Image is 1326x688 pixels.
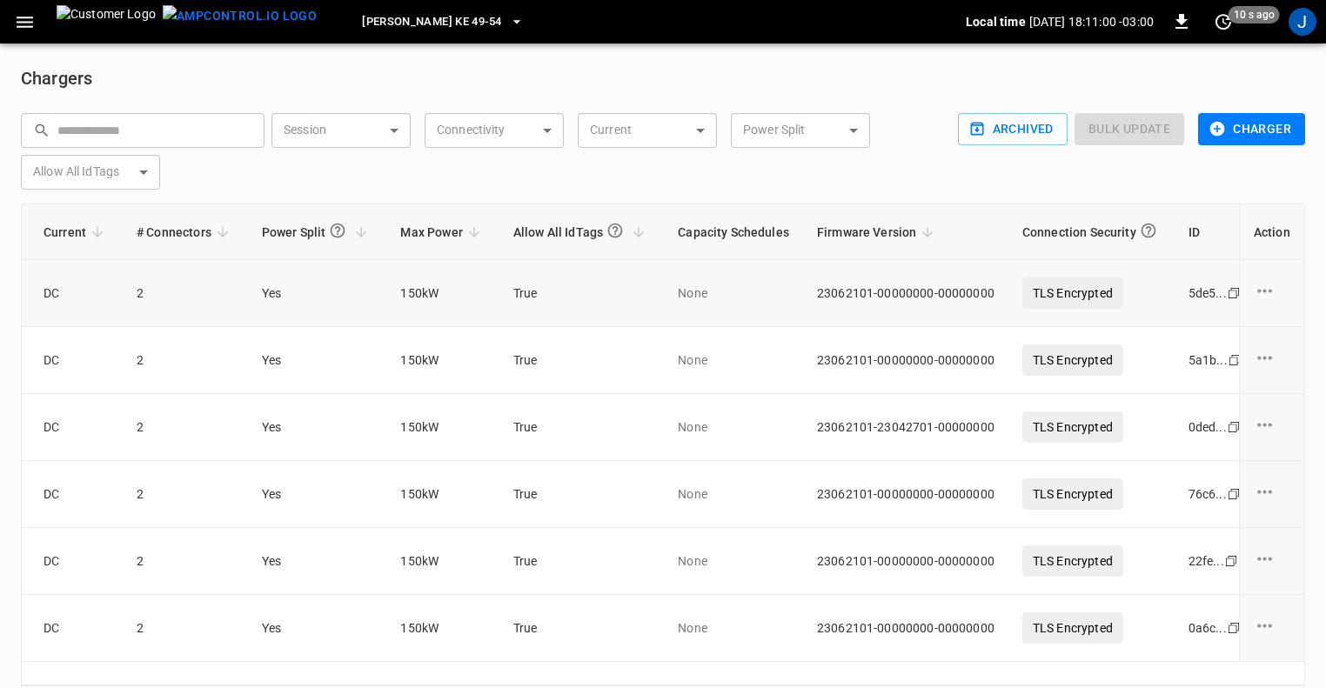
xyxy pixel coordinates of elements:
[123,260,248,327] td: 2
[803,260,1008,327] td: 23062101-00000000-00000000
[499,260,664,327] td: True
[678,619,789,637] p: None
[1189,619,1227,637] div: 0a6c ...
[30,595,123,662] td: DC
[123,595,248,662] td: 2
[499,327,664,394] td: True
[1254,615,1290,641] div: charge point options
[678,418,789,436] p: None
[1022,545,1123,577] p: TLS Encrypted
[1254,347,1290,373] div: charge point options
[1223,551,1241,571] div: copy
[803,461,1008,528] td: 23062101-00000000-00000000
[400,222,485,243] span: Max Power
[1229,6,1280,23] span: 10 s ago
[678,485,789,503] p: None
[958,113,1068,145] button: Archived
[1189,351,1228,369] div: 5a1b ...
[386,461,499,528] td: 150 kW
[1254,481,1290,507] div: charge point options
[1022,277,1123,309] p: TLS Encrypted
[803,595,1008,662] td: 23062101-00000000-00000000
[30,394,123,461] td: DC
[123,327,248,394] td: 2
[248,595,387,662] td: Yes
[386,528,499,595] td: 150 kW
[1022,612,1123,644] p: TLS Encrypted
[163,5,317,27] img: ampcontrol.io logo
[248,461,387,528] td: Yes
[44,222,109,243] span: Current
[1175,204,1257,260] th: ID
[499,461,664,528] td: True
[123,394,248,461] td: 2
[123,461,248,528] td: 2
[803,394,1008,461] td: 23062101-23042701-00000000
[1189,284,1227,302] div: 5de5 ...
[1022,478,1123,510] p: TLS Encrypted
[1189,552,1224,570] div: 22fe ...
[1209,8,1237,36] button: set refresh interval
[664,204,803,260] th: Capacity Schedules
[57,5,156,38] img: Customer Logo
[1022,344,1123,376] p: TLS Encrypted
[966,13,1026,30] p: Local time
[1198,113,1305,145] button: Charger
[499,528,664,595] td: True
[803,327,1008,394] td: 23062101-00000000-00000000
[362,12,501,32] span: [PERSON_NAME] KE 49-54
[678,284,789,302] p: None
[248,327,387,394] td: Yes
[248,260,387,327] td: Yes
[1226,284,1243,303] div: copy
[817,222,939,243] span: Firmware Version
[1239,204,1304,260] th: Action
[513,215,650,249] span: Allow All IdTags
[21,64,1305,92] h6: Chargers
[30,461,123,528] td: DC
[499,394,664,461] td: True
[123,528,248,595] td: 2
[1254,280,1290,306] div: charge point options
[386,595,499,662] td: 150 kW
[248,528,387,595] td: Yes
[1227,351,1244,370] div: copy
[1226,417,1243,437] div: copy
[262,215,373,249] span: Power Split
[137,222,234,243] span: # Connectors
[355,5,531,39] button: [PERSON_NAME] KE 49-54
[1226,484,1243,504] div: copy
[678,552,789,570] p: None
[386,394,499,461] td: 150 kW
[1289,8,1316,36] div: profile-icon
[1226,618,1243,638] div: copy
[1189,418,1227,436] div: 0ded ...
[386,327,499,394] td: 150 kW
[803,528,1008,595] td: 23062101-00000000-00000000
[1022,215,1161,249] div: Connection Security
[678,351,789,369] p: None
[1254,548,1290,574] div: charge point options
[248,394,387,461] td: Yes
[499,595,664,662] td: True
[30,260,123,327] td: DC
[1029,13,1154,30] p: [DATE] 18:11:00 -03:00
[386,260,499,327] td: 150 kW
[30,327,123,394] td: DC
[1254,414,1290,440] div: charge point options
[1022,411,1123,443] p: TLS Encrypted
[30,528,123,595] td: DC
[1189,485,1227,503] div: 76c6 ...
